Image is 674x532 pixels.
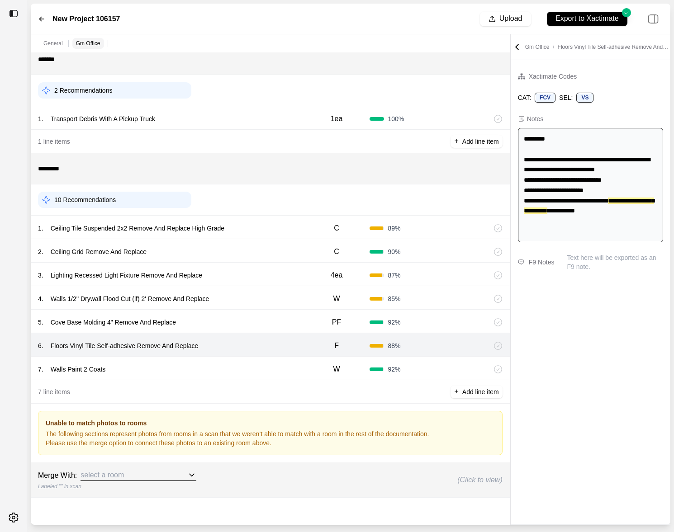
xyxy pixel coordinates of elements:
[333,364,340,375] p: W
[54,195,116,204] p: 10 Recommendations
[457,475,503,485] div: (Click to view)
[538,7,636,30] button: Export to Xactimate
[47,363,109,376] p: Walls Paint 2 Coats
[38,483,196,490] div: Labeled "" in scan
[47,339,202,352] p: Floors Vinyl Tile Self-adhesive Remove And Replace
[333,293,340,304] p: W
[388,114,404,123] span: 100 %
[47,269,206,282] p: Lighting Recessed Light Fixture Remove And Replace
[47,292,213,305] p: Walls 1/2'' Drywall Flood Cut (lf) 2' Remove And Replace
[76,40,100,47] p: Gm Office
[334,340,339,351] p: F
[454,136,458,146] p: +
[388,341,400,350] span: 88 %
[527,114,544,123] div: Notes
[38,224,43,233] p: 1 .
[46,429,429,438] p: The following sections represent photos from rooms in a scan that we weren’t able to match with a...
[643,9,663,29] img: right-panel.svg
[331,113,343,124] p: 1ea
[38,470,77,481] div: Merge With:
[388,271,400,280] span: 87 %
[81,470,124,480] span: select a room
[38,318,43,327] p: 5 .
[9,9,18,18] img: toggle sidebar
[454,386,458,397] p: +
[47,245,150,258] p: Ceiling Grid Remove And Replace
[499,14,522,24] p: Upload
[334,246,339,257] p: C
[46,438,429,447] p: Please use the merge option to connect these photos to an existing room above.
[331,270,343,281] p: 4ea
[388,318,400,327] span: 92 %
[567,253,663,271] p: Text here will be exported as an F9 note.
[38,247,43,256] p: 2 .
[518,259,524,265] img: comment
[550,44,558,50] span: /
[38,365,43,374] p: 7 .
[547,12,627,26] button: Export to Xactimate
[529,71,577,82] div: Xactimate Codes
[451,386,502,398] button: +Add line item
[47,222,228,235] p: Ceiling Tile Suspended 2x2 Remove And Replace High Grade
[46,419,429,428] h3: Unable to match photos to rooms
[43,40,63,47] p: General
[38,137,70,146] p: 1 line items
[332,317,341,328] p: PF
[480,12,531,26] button: Upload
[38,114,43,123] p: 1 .
[518,93,531,102] p: CAT:
[38,294,43,303] p: 4 .
[388,224,400,233] span: 89 %
[576,93,593,103] div: VS
[388,247,400,256] span: 90 %
[535,93,555,103] div: FCV
[38,271,43,280] p: 3 .
[462,137,499,146] p: Add line item
[559,93,573,102] p: SEL:
[54,86,112,95] p: 2 Recommendations
[47,316,180,329] p: Cove Base Molding 4" Remove And Replace
[462,387,499,396] p: Add line item
[47,113,159,125] p: Transport Debris With A Pickup Truck
[52,14,120,24] label: New Project 106157
[388,365,400,374] span: 92 %
[388,294,400,303] span: 85 %
[529,257,555,268] div: F9 Notes
[451,135,502,148] button: +Add line item
[334,223,339,234] p: C
[525,43,669,51] p: Gm Office
[38,341,43,350] p: 6 .
[555,14,619,24] p: Export to Xactimate
[38,387,70,396] p: 7 line items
